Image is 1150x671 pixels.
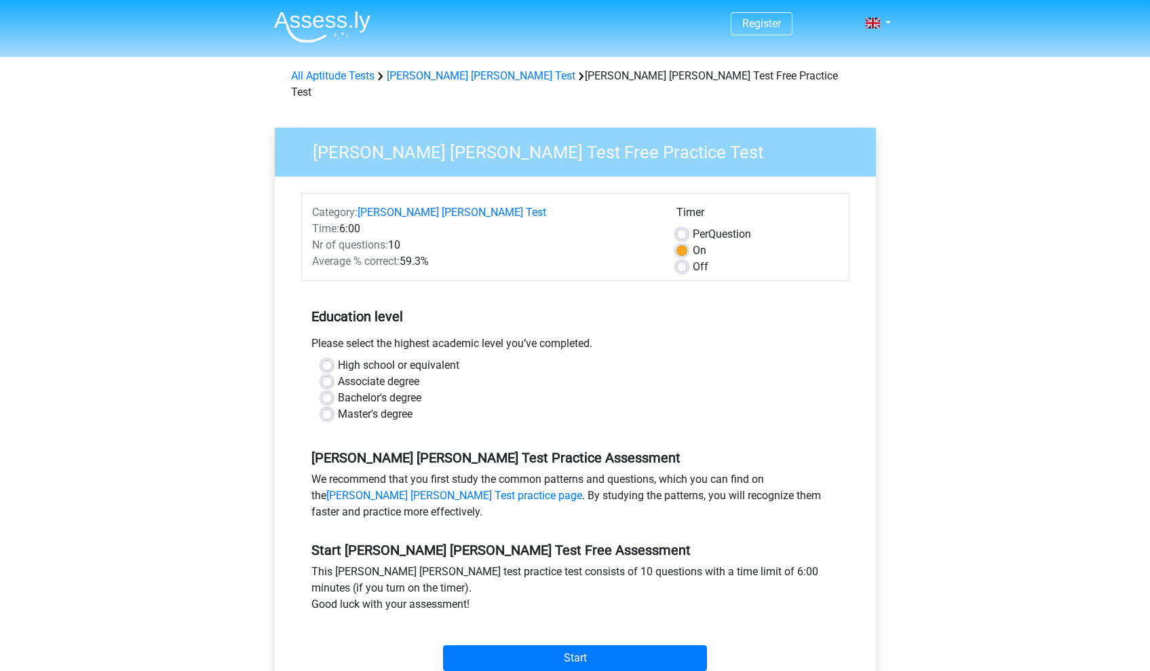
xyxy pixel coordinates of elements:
h5: [PERSON_NAME] [PERSON_NAME] Test Practice Assessment [311,450,839,466]
label: High school or equivalent [338,357,459,374]
a: [PERSON_NAME] [PERSON_NAME] Test [358,206,546,219]
h5: Start [PERSON_NAME] [PERSON_NAME] Test Free Assessment [311,542,839,558]
label: On [693,242,706,259]
div: We recommend that you first study the common patterns and questions, which you can find on the . ... [301,471,849,526]
a: Register [742,17,781,30]
a: [PERSON_NAME] [PERSON_NAME] Test [387,69,575,82]
div: 6:00 [302,221,666,237]
span: Time: [312,222,339,235]
div: [PERSON_NAME] [PERSON_NAME] Test Free Practice Test [286,68,865,101]
h5: Education level [311,303,839,330]
input: Start [443,645,707,671]
label: Master's degree [338,406,413,422]
h3: [PERSON_NAME] [PERSON_NAME] Test Free Practice Test [296,137,866,163]
div: 59.3% [302,253,666,270]
div: Please select the highest academic level you’ve completed. [301,335,849,357]
label: Off [693,259,708,275]
label: Question [693,226,751,242]
span: Category: [312,206,358,219]
span: Nr of questions: [312,238,388,251]
div: 10 [302,237,666,253]
img: Assessly [274,11,370,43]
div: This [PERSON_NAME] [PERSON_NAME] test practice test consists of 10 questions with a time limit of... [301,564,849,618]
a: All Aptitude Tests [291,69,375,82]
div: Timer [676,204,839,226]
label: Bachelor's degree [338,390,421,406]
span: Per [693,228,708,240]
span: Average % correct: [312,255,400,268]
a: [PERSON_NAME] [PERSON_NAME] Test practice page [326,489,582,502]
label: Associate degree [338,374,419,390]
